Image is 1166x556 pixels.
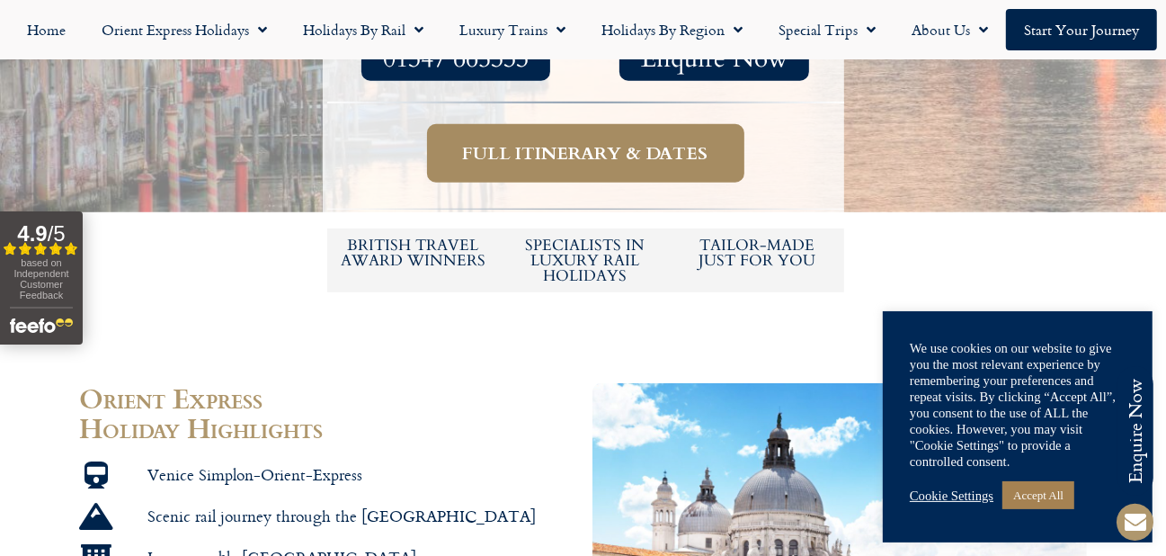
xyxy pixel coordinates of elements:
a: Holidays by Region [583,9,761,50]
a: Luxury Trains [441,9,583,50]
h2: Holiday Highlights [80,413,574,444]
h2: Orient Express [80,383,574,414]
span: Full itinerary & dates [463,142,708,165]
h5: tailor-made just for you [681,238,835,268]
a: Accept All [1002,481,1074,509]
a: Special Trips [761,9,894,50]
h5: British Travel Award winners [336,238,491,268]
a: Home [9,9,84,50]
span: Enquire Now [641,48,788,70]
h6: Specialists in luxury rail holidays [508,238,663,283]
a: About Us [894,9,1006,50]
nav: Menu [9,9,1157,50]
a: Full itinerary & dates [427,124,744,183]
span: 01347 665333 [383,48,529,70]
a: Orient Express Holidays [84,9,285,50]
a: Cookie Settings [910,488,993,504]
span: Venice Simplon-Orient-Express [143,464,362,485]
span: Scenic rail journey through the [GEOGRAPHIC_DATA] [143,506,536,526]
a: Holidays by Rail [285,9,441,50]
a: Start your Journey [1006,9,1157,50]
div: We use cookies on our website to give you the most relevant experience by remembering your prefer... [910,340,1126,470]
